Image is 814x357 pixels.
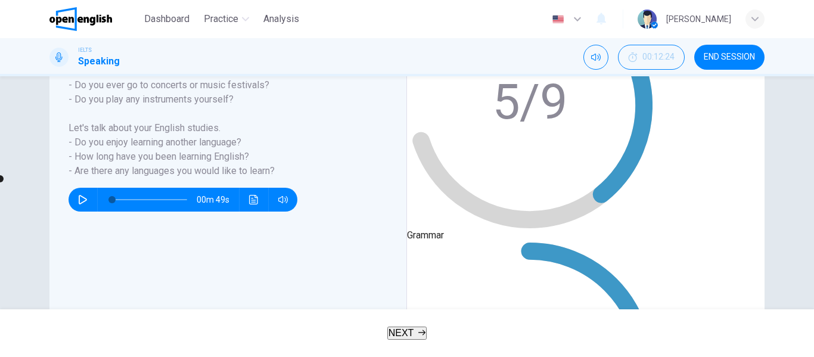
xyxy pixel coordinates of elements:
[642,52,675,62] span: 00:12:24
[49,7,112,31] img: OpenEnglish logo
[492,73,567,131] text: 5/9
[583,45,608,70] div: Mute
[618,45,685,70] button: 00:12:24
[49,7,139,31] a: OpenEnglish logo
[407,229,444,241] span: Grammar
[259,8,304,30] button: Analysis
[551,15,566,24] img: en
[618,45,685,70] div: Hide
[263,12,299,26] span: Analysis
[704,52,755,62] span: END SESSION
[199,8,254,30] button: Practice
[204,12,238,26] span: Practice
[139,8,194,30] button: Dashboard
[638,10,657,29] img: Profile picture
[389,328,414,338] span: NEXT
[78,46,92,54] span: IELTS
[197,188,239,212] span: 00m 49s
[78,54,120,69] h1: Speaking
[666,12,731,26] div: [PERSON_NAME]
[694,45,765,70] button: END SESSION
[244,188,263,212] button: Click to see the audio transcription
[387,327,427,340] button: NEXT
[144,12,189,26] span: Dashboard
[69,7,373,178] h6: Listen to the track below to hear an example of the questions you may hear during Part 1 of the S...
